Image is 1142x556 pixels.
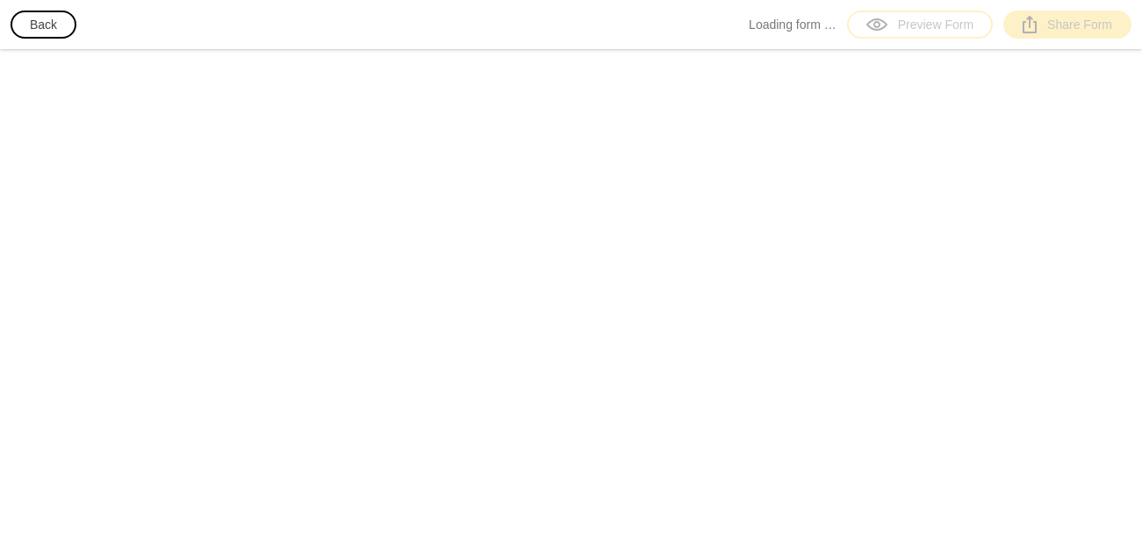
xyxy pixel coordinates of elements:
[866,16,973,33] div: Preview Form
[1023,16,1112,33] div: Share Form
[11,11,76,39] button: Back
[749,16,837,33] span: Loading form …
[1003,11,1131,39] a: Share Form
[847,11,993,39] a: Preview Form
